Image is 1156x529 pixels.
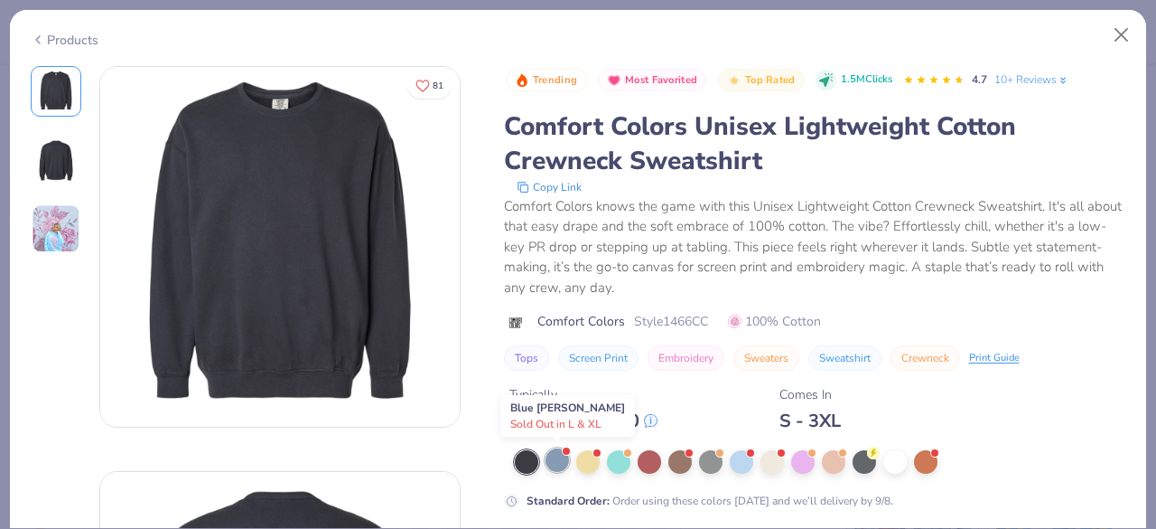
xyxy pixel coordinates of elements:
[745,75,796,85] span: Top Rated
[533,75,577,85] span: Trending
[733,345,799,371] button: Sweaters
[969,351,1020,366] div: Print Guide
[32,204,80,253] img: User generated content
[34,70,78,113] img: Front
[509,410,657,432] div: $ 38.00 - $ 46.00
[100,67,460,427] img: Front
[511,178,587,196] button: copy to clipboard
[808,345,881,371] button: Sweatshirt
[779,385,841,404] div: Comes In
[718,69,805,92] button: Badge Button
[504,109,1126,178] div: Comfort Colors Unisex Lightweight Cotton Crewneck Sweatshirt
[500,395,635,437] div: Blue [PERSON_NAME]
[607,73,621,88] img: Most Favorited sort
[841,72,892,88] span: 1.5M Clicks
[433,81,443,90] span: 81
[537,312,625,331] span: Comfort Colors
[407,72,452,99] button: Like
[634,312,708,331] span: Style 1466CC
[34,138,78,182] img: Back
[504,316,528,330] img: brand logo
[506,69,587,92] button: Badge Button
[558,345,639,371] button: Screen Print
[527,493,893,509] div: Order using these colors [DATE] and we’ll delivery by 9/8.
[728,312,821,331] span: 100% Cotton
[648,345,724,371] button: Embroidery
[1105,18,1139,52] button: Close
[504,196,1126,298] div: Comfort Colors knows the game with this Unisex Lightweight Cotton Crewneck Sweatshirt. It's all a...
[598,69,707,92] button: Badge Button
[515,73,529,88] img: Trending sort
[727,73,741,88] img: Top Rated sort
[779,410,841,432] div: S - 3XL
[625,75,697,85] span: Most Favorited
[527,494,610,508] strong: Standard Order :
[903,66,965,95] div: 4.7 Stars
[31,31,98,50] div: Products
[972,72,987,87] span: 4.7
[510,417,601,431] span: Sold Out in L & XL
[509,385,657,404] div: Typically
[994,71,1069,88] a: 10+ Reviews
[890,345,960,371] button: Crewneck
[504,345,549,371] button: Tops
